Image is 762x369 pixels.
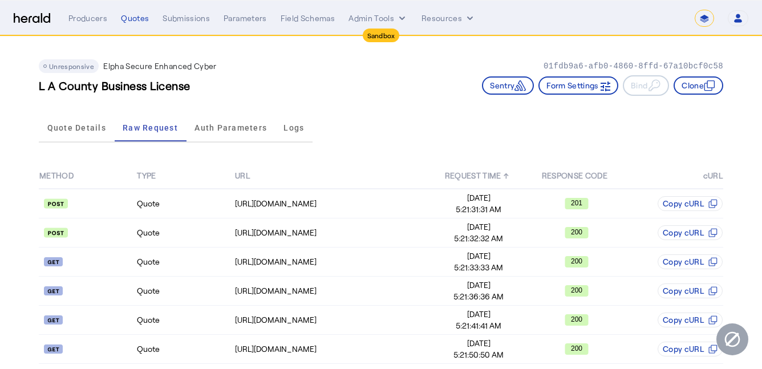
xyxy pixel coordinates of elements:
[658,283,723,298] button: Copy cURL
[674,76,723,95] button: Clone
[431,338,527,349] span: [DATE]
[234,163,430,189] th: URL
[571,286,582,294] text: 200
[123,124,178,132] span: Raw Request
[658,254,723,269] button: Copy cURL
[571,257,582,265] text: 200
[571,315,582,323] text: 200
[658,313,723,327] button: Copy cURL
[283,124,304,132] span: Logs
[363,29,400,42] div: Sandbox
[235,343,429,355] div: [URL][DOMAIN_NAME]
[136,277,234,306] td: Quote
[68,13,107,24] div: Producers
[528,163,625,189] th: RESPONSE CODE
[504,171,509,180] span: ↑
[571,199,582,207] text: 201
[103,60,216,72] p: Elpha Secure Enhanced Cyber
[281,13,335,24] div: Field Schemas
[14,13,50,24] img: Herald Logo
[235,314,429,326] div: [URL][DOMAIN_NAME]
[421,13,476,24] button: Resources dropdown menu
[431,250,527,262] span: [DATE]
[431,192,527,204] span: [DATE]
[431,309,527,320] span: [DATE]
[47,124,106,132] span: Quote Details
[163,13,210,24] div: Submissions
[136,218,234,248] td: Quote
[136,189,234,218] td: Quote
[538,76,618,95] button: Form Settings
[431,204,527,215] span: 5:21:31:31 AM
[431,349,527,360] span: 5:21:50:50 AM
[571,344,582,352] text: 200
[235,227,429,238] div: [URL][DOMAIN_NAME]
[194,124,267,132] span: Auth Parameters
[136,248,234,277] td: Quote
[571,228,582,236] text: 200
[235,256,429,267] div: [URL][DOMAIN_NAME]
[431,279,527,291] span: [DATE]
[136,163,234,189] th: TYPE
[658,225,723,240] button: Copy cURL
[39,163,136,189] th: METHOD
[235,285,429,297] div: [URL][DOMAIN_NAME]
[136,306,234,335] td: Quote
[430,163,528,189] th: REQUEST TIME
[224,13,267,24] div: Parameters
[623,75,669,96] button: Bind
[121,13,149,24] div: Quotes
[431,262,527,273] span: 5:21:33:33 AM
[348,13,408,24] button: internal dropdown menu
[431,233,527,244] span: 5:21:32:32 AM
[49,62,94,70] span: Unresponsive
[482,76,534,95] button: Sentry
[544,60,723,72] p: 01fdb9a6-afb0-4860-8ffd-67a10bcf0c58
[235,198,429,209] div: [URL][DOMAIN_NAME]
[626,163,723,189] th: cURL
[658,196,723,211] button: Copy cURL
[136,335,234,364] td: Quote
[431,320,527,331] span: 5:21:41:41 AM
[658,342,723,356] button: Copy cURL
[431,221,527,233] span: [DATE]
[431,291,527,302] span: 5:21:36:36 AM
[39,78,190,94] h3: L A County Business License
